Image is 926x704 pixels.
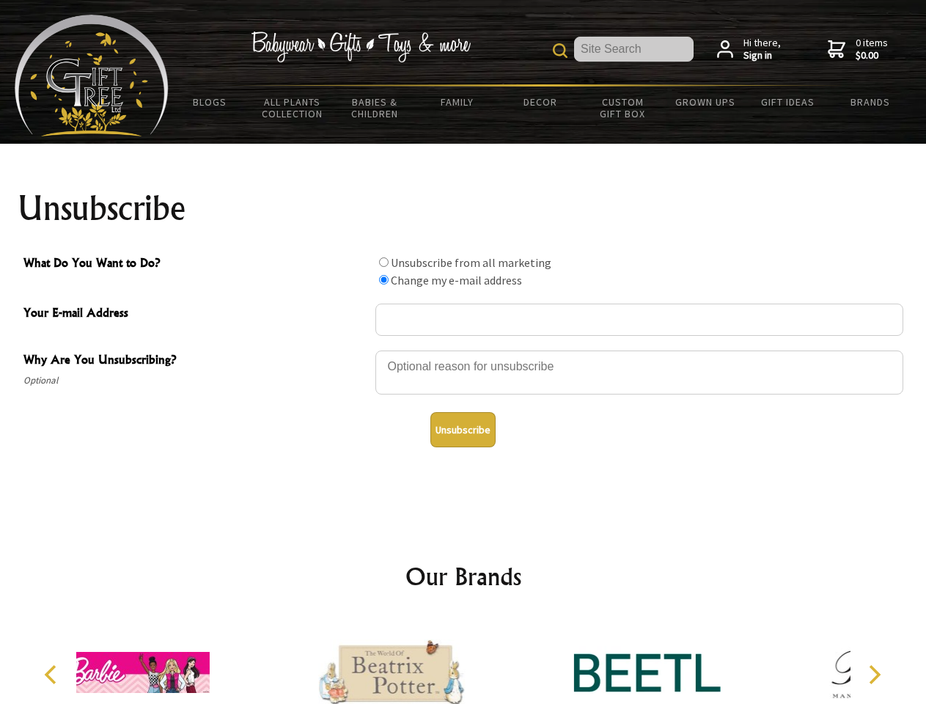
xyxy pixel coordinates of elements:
[23,372,368,389] span: Optional
[391,255,551,270] label: Unsubscribe from all marketing
[251,32,471,62] img: Babywear - Gifts - Toys & more
[18,191,909,226] h1: Unsubscribe
[23,304,368,325] span: Your E-mail Address
[169,87,251,117] a: BLOGS
[553,43,567,58] img: product search
[334,87,416,129] a: Babies & Children
[499,87,581,117] a: Decor
[746,87,829,117] a: Gift Ideas
[856,49,888,62] strong: $0.00
[828,37,888,62] a: 0 items$0.00
[581,87,664,129] a: Custom Gift Box
[251,87,334,129] a: All Plants Collection
[375,351,903,395] textarea: Why Are You Unsubscribing?
[574,37,694,62] input: Site Search
[743,49,781,62] strong: Sign in
[23,254,368,275] span: What Do You Want to Do?
[29,559,897,594] h2: Our Brands
[391,273,522,287] label: Change my e-mail address
[717,37,781,62] a: Hi there,Sign in
[375,304,903,336] input: Your E-mail Address
[664,87,746,117] a: Grown Ups
[430,412,496,447] button: Unsubscribe
[829,87,912,117] a: Brands
[856,36,888,62] span: 0 items
[416,87,499,117] a: Family
[15,15,169,136] img: Babyware - Gifts - Toys and more...
[37,659,69,691] button: Previous
[379,257,389,267] input: What Do You Want to Do?
[858,659,890,691] button: Next
[743,37,781,62] span: Hi there,
[379,275,389,285] input: What Do You Want to Do?
[23,351,368,372] span: Why Are You Unsubscribing?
